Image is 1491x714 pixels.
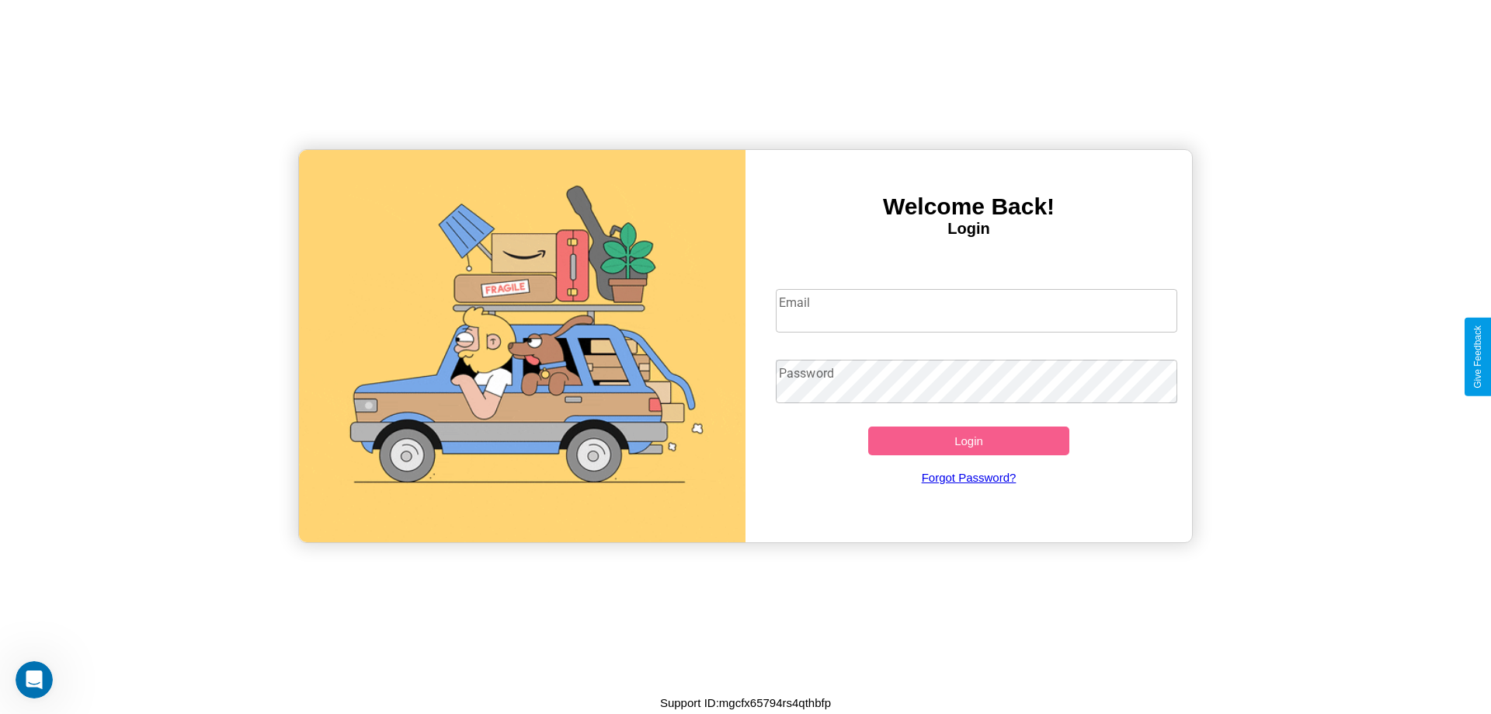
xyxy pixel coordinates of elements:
iframe: Intercom live chat [16,661,53,698]
img: gif [299,150,745,542]
button: Login [868,427,1069,455]
h4: Login [745,220,1192,238]
a: Forgot Password? [768,455,1170,500]
h3: Welcome Back! [745,193,1192,220]
p: Support ID: mgcfx65794rs4qthbfp [660,692,831,713]
div: Give Feedback [1472,326,1483,388]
